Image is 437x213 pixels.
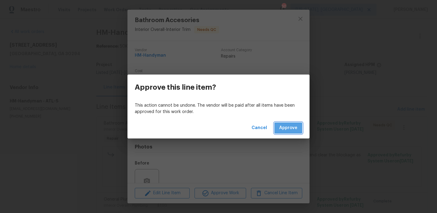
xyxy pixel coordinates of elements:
button: Cancel [249,122,269,134]
h3: Approve this line item? [135,83,216,92]
span: Approve [279,124,297,132]
p: This action cannot be undone. The vendor will be paid after all items have been approved for this... [135,102,302,115]
span: Cancel [252,124,267,132]
button: Approve [274,122,302,134]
